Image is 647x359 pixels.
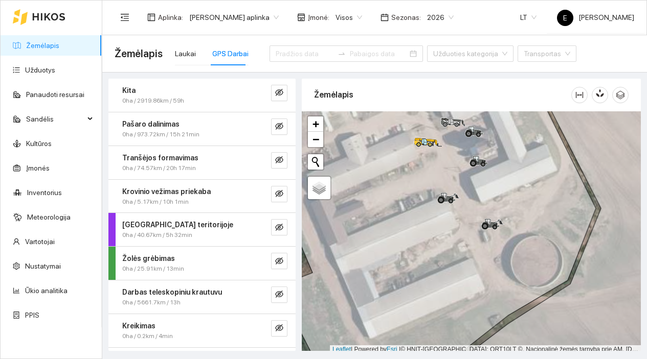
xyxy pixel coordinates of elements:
[115,7,135,28] button: menu-fold
[276,48,333,59] input: Pradžios data
[275,156,283,165] span: eye-invisible
[399,346,400,353] span: |
[338,50,346,58] span: to
[25,262,61,270] a: Nustatymai
[26,90,84,99] a: Panaudoti resursai
[297,13,305,21] span: shop
[26,164,50,172] a: Įmonės
[26,139,52,148] a: Kultūros
[271,320,287,337] button: eye-invisible
[25,66,55,74] a: Užduotys
[27,188,62,197] a: Inventorius
[108,146,296,179] div: Tranšėjos formavimas0ha / 74.57km / 20h 17mineye-invisible
[308,177,330,199] a: Layers
[122,96,184,106] span: 0ha / 2919.86km / 59h
[122,298,181,307] span: 0ha / 5661.7km / 13h
[314,80,571,109] div: Žemėlapis
[313,117,319,130] span: +
[313,133,319,146] span: −
[275,88,283,98] span: eye-invisible
[275,324,283,333] span: eye-invisible
[563,10,567,26] span: E
[26,109,84,129] span: Sandėlis
[338,50,346,58] span: swap-right
[122,154,198,162] strong: Tranšėjos formavimas
[391,12,421,23] span: Sezonas :
[122,254,175,262] strong: Žolės grėbimas
[122,264,184,274] span: 0ha / 25.91km / 13min
[350,48,408,59] input: Pabaigos data
[387,346,397,353] a: Esri
[332,346,351,353] a: Leaflet
[189,10,279,25] span: Edgaro Sudeikio aplinka
[147,13,155,21] span: layout
[108,213,296,246] div: [GEOGRAPHIC_DATA] teritorijoje0ha / 40.67km / 5h 32mineye-invisible
[27,213,71,221] a: Meteorologija
[122,120,180,128] strong: Pašaro dalinimas
[175,48,196,59] div: Laukai
[108,112,296,146] div: Pašaro dalinimas0ha / 973.72km / 15h 21mineye-invisible
[308,116,323,132] a: Zoom in
[275,257,283,267] span: eye-invisible
[115,45,163,62] span: Žemėlapis
[108,180,296,213] div: Krovinio vežimas priekaba0ha / 5.17km / 10h 1mineye-invisible
[122,163,196,173] span: 0ha / 74.57km / 20h 17min
[271,219,287,235] button: eye-invisible
[120,13,129,22] span: menu-fold
[271,118,287,135] button: eye-invisible
[158,12,183,23] span: Aplinka :
[108,247,296,280] div: Žolės grėbimas0ha / 25.91km / 13mineye-invisible
[427,10,454,25] span: 2026
[122,230,192,240] span: 0ha / 40.67km / 5h 32min
[26,41,59,50] a: Žemėlapis
[271,85,287,101] button: eye-invisible
[557,13,634,21] span: [PERSON_NAME]
[275,223,283,233] span: eye-invisible
[108,280,296,314] div: Darbas teleskopiniu krautuvu0ha / 5661.7km / 13heye-invisible
[122,187,211,196] strong: Krovinio vežimas priekaba
[520,10,537,25] span: LT
[336,10,362,25] span: Visos
[308,132,323,147] a: Zoom out
[122,130,199,139] span: 0ha / 973.72km / 15h 21min
[275,189,283,199] span: eye-invisible
[275,290,283,300] span: eye-invisible
[308,12,329,23] span: Įmonė :
[381,13,389,21] span: calendar
[271,253,287,269] button: eye-invisible
[122,288,222,296] strong: Darbas teleskopiniu krautuvu
[330,345,641,354] div: | Powered by © HNIT-[GEOGRAPHIC_DATA]; ORT10LT ©, Nacionalinė žemės tarnyba prie AM, [DATE]-[DATE]
[212,48,249,59] div: GPS Darbai
[122,197,189,207] span: 0ha / 5.17km / 10h 1min
[25,286,68,295] a: Ūkio analitika
[275,122,283,132] span: eye-invisible
[25,237,55,246] a: Vartotojai
[108,79,296,112] div: Kita0ha / 2919.86km / 59heye-invisible
[571,87,588,103] button: column-width
[122,331,173,341] span: 0ha / 0.2km / 4min
[122,322,155,330] strong: Kreikimas
[572,91,587,99] span: column-width
[271,186,287,202] button: eye-invisible
[25,311,39,319] a: PPIS
[308,154,323,170] button: Initiate a new search
[271,286,287,303] button: eye-invisible
[122,86,136,94] strong: Kita
[122,221,233,229] strong: [GEOGRAPHIC_DATA] teritorijoje
[271,152,287,169] button: eye-invisible
[108,314,296,347] div: Kreikimas0ha / 0.2km / 4mineye-invisible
